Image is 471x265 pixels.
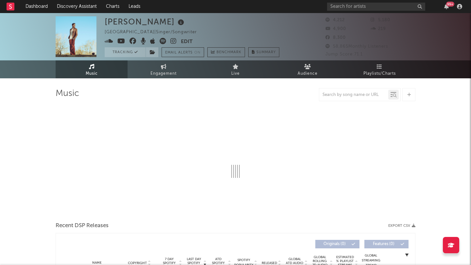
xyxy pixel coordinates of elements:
[325,52,363,56] span: Jump Score: 71.1
[162,47,204,57] button: Email AlertsOn
[364,240,409,248] button: Features(0)
[56,60,128,78] a: Music
[128,261,147,265] span: Copyright
[327,3,425,11] input: Search for artists
[271,60,343,78] a: Audience
[388,224,415,228] button: Export CSV
[446,2,454,7] div: 99 +
[444,4,449,9] button: 99+
[369,242,399,246] span: Features ( 0 )
[105,28,204,36] div: [GEOGRAPHIC_DATA] | Singer/Songwriter
[128,60,200,78] a: Engagement
[105,47,146,57] button: Tracking
[325,36,346,40] span: 8,300
[200,60,271,78] a: Live
[248,47,279,57] button: Summary
[56,222,109,230] span: Recent DSP Releases
[256,51,276,54] span: Summary
[194,51,201,55] em: On
[262,261,277,265] span: Released
[371,18,390,22] span: 5,180
[105,16,186,27] div: [PERSON_NAME]
[325,27,346,31] span: 4,900
[207,47,245,57] a: Benchmark
[371,27,386,31] span: 219
[217,49,241,56] span: Benchmark
[320,242,350,246] span: Originals ( 0 )
[315,240,359,248] button: Originals(0)
[231,70,240,78] span: Live
[298,70,318,78] span: Audience
[319,92,388,98] input: Search by song name or URL
[150,70,177,78] span: Engagement
[363,70,396,78] span: Playlists/Charts
[325,44,388,49] span: 58,865 Monthly Listeners
[181,38,193,46] button: Edit
[86,70,98,78] span: Music
[325,18,345,22] span: 4,212
[343,60,415,78] a: Playlists/Charts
